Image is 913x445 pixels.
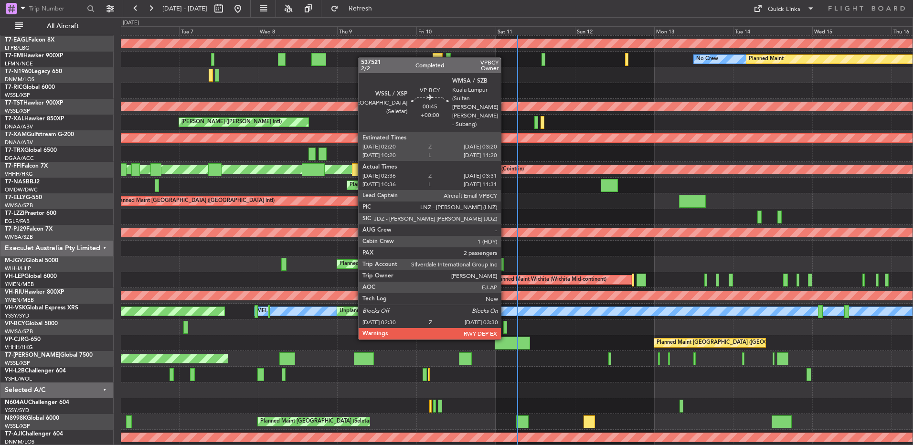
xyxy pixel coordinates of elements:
a: WMSA/SZB [5,328,33,335]
input: Trip Number [29,1,84,16]
span: T7-[PERSON_NAME] [5,352,60,358]
span: All Aircraft [25,23,101,30]
span: T7-RIC [5,85,22,90]
a: M-JGVJGlobal 5000 [5,258,58,264]
span: VH-LEP [5,274,24,279]
a: T7-XALHawker 850XP [5,116,64,122]
button: Quick Links [749,1,819,16]
div: Planned Maint [749,52,784,66]
a: YSSY/SYD [5,407,29,414]
a: WMSA/SZB [5,202,33,209]
div: Sun 12 [575,26,654,35]
a: WSSL/XSP [5,423,30,430]
a: T7-AJIChallenger 604 [5,431,63,437]
a: LFMN/NCE [5,60,33,67]
a: T7-[PERSON_NAME]Global 7500 [5,352,93,358]
div: Sat 11 [496,26,575,35]
span: T7-EMI [5,53,23,59]
a: VH-VSKGlobal Express XRS [5,305,78,311]
a: WSSL/XSP [5,360,30,367]
a: N8998KGlobal 6000 [5,415,59,421]
a: YMEN/MEB [5,281,34,288]
a: YSHL/WOL [5,375,32,382]
div: Quick Links [768,5,800,14]
div: Thu 9 [337,26,416,35]
button: Refresh [326,1,383,16]
span: T7-LZZI [5,211,24,216]
div: Unplanned Maint [GEOGRAPHIC_DATA] ([GEOGRAPHIC_DATA]) [366,210,523,224]
div: Planned Maint Geneva (Cointrin) [445,162,524,177]
a: T7-TSTHawker 900XP [5,100,63,106]
span: N8998K [5,415,27,421]
div: Wed 8 [258,26,337,35]
div: Mon 13 [654,26,733,35]
div: Planned Maint Abuja ([PERSON_NAME] Intl) [350,178,457,192]
a: EGLF/FAB [5,218,30,225]
div: Unplanned Maint Wichita (Wichita Mid-continent) [488,273,606,287]
a: T7-EAGLFalcon 8X [5,37,54,43]
a: VH-RIUHawker 800XP [5,289,64,295]
a: VHHH/HKG [5,344,33,351]
span: VP-CJR [5,337,24,342]
a: T7-EMIHawker 900XP [5,53,63,59]
span: VH-VSK [5,305,26,311]
div: No Crew [696,52,718,66]
a: WSSL/XSP [5,92,30,99]
div: Wed 15 [812,26,892,35]
span: VH-L2B [5,368,25,374]
span: T7-EAGL [5,37,28,43]
a: VH-LEPGlobal 6000 [5,274,57,279]
div: Planned Maint [GEOGRAPHIC_DATA] (Seletar) [260,414,372,429]
a: YMEN/MEB [5,297,34,304]
span: T7-AJI [5,431,22,437]
div: [DATE] [123,19,139,27]
span: T7-XAL [5,116,24,122]
a: T7-N1960Legacy 650 [5,69,62,74]
span: M-JGVJ [5,258,26,264]
a: VHHH/HKG [5,170,33,178]
div: [PERSON_NAME] ([PERSON_NAME] Intl) [181,115,282,129]
span: [DATE] - [DATE] [162,4,207,13]
a: OMDW/DWC [5,186,38,193]
span: T7-PJ29 [5,226,26,232]
div: MEL [257,304,268,318]
a: DNMM/LOS [5,76,34,83]
a: N604AUChallenger 604 [5,400,69,405]
button: All Aircraft [11,19,104,34]
a: T7-PJ29Falcon 7X [5,226,53,232]
div: Unplanned Maint Sydney ([PERSON_NAME] Intl) [340,304,457,318]
a: T7-XAMGulfstream G-200 [5,132,74,138]
div: Tue 14 [733,26,812,35]
a: VP-BCYGlobal 5000 [5,321,58,327]
a: T7-TRXGlobal 6500 [5,148,57,153]
a: YSSY/SYD [5,312,29,319]
span: T7-ELLY [5,195,26,201]
a: T7-LZZIPraetor 600 [5,211,56,216]
span: T7-NAS [5,179,26,185]
a: DNAA/ABV [5,139,33,146]
div: Mon 6 [100,26,179,35]
a: DNAA/ABV [5,123,33,130]
span: N604AU [5,400,28,405]
a: T7-RICGlobal 6000 [5,85,55,90]
span: Refresh [340,5,381,12]
div: Fri 10 [416,26,496,35]
a: DGAA/ACC [5,155,34,162]
span: T7-N1960 [5,69,32,74]
div: Planned Maint [GEOGRAPHIC_DATA] (Seletar) [340,257,452,271]
a: LFPB/LBG [5,44,30,52]
span: VP-BCY [5,321,25,327]
span: T7-TRX [5,148,24,153]
a: T7-FFIFalcon 7X [5,163,48,169]
a: T7-NASBBJ2 [5,179,40,185]
a: WMSA/SZB [5,233,33,241]
a: VH-L2BChallenger 604 [5,368,66,374]
a: T7-ELLYG-550 [5,195,42,201]
div: Planned Maint [GEOGRAPHIC_DATA] ([GEOGRAPHIC_DATA] Intl) [115,194,275,208]
span: VH-RIU [5,289,24,295]
div: Tue 7 [179,26,258,35]
div: Planned Maint [GEOGRAPHIC_DATA] ([GEOGRAPHIC_DATA] Intl) [657,336,816,350]
span: T7-FFI [5,163,21,169]
a: WIHH/HLP [5,265,31,272]
a: WSSL/XSP [5,107,30,115]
